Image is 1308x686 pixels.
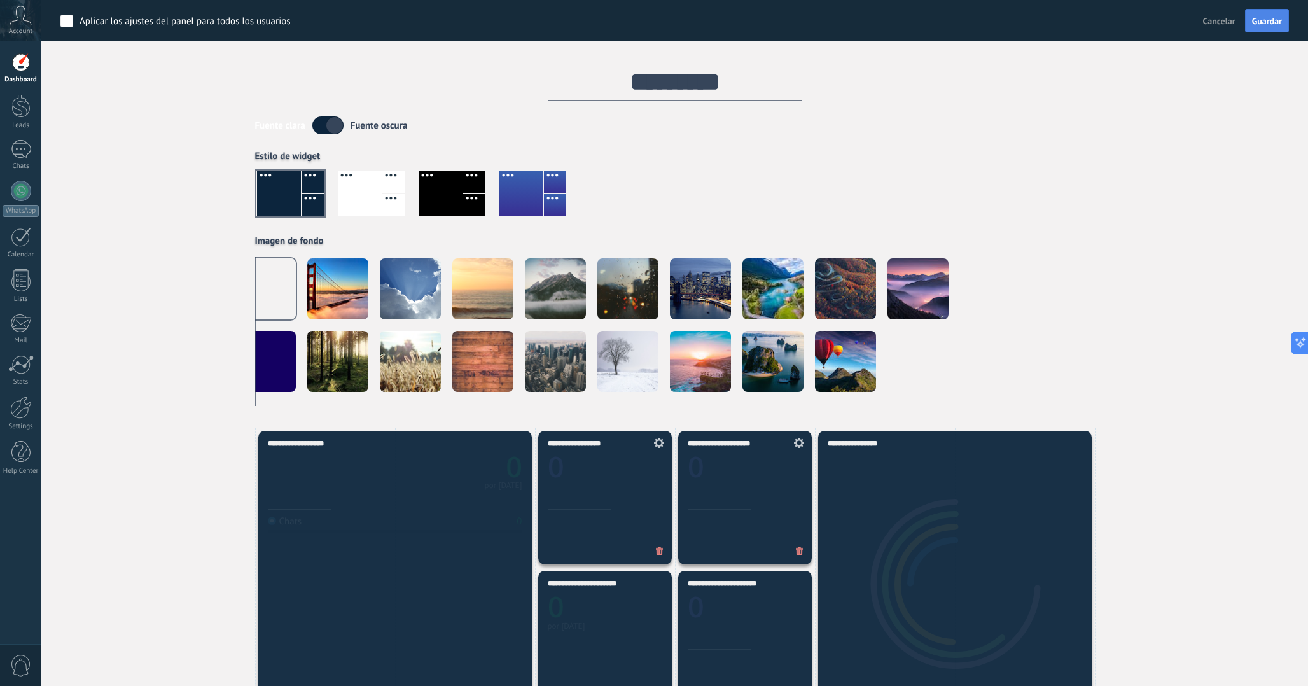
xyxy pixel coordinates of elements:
div: Fuente clara [255,120,305,132]
span: Account [9,27,32,36]
div: Dashboard [3,76,39,84]
div: Help Center [3,467,39,475]
button: Cancelar [1198,11,1241,31]
div: Fuente oscura [351,120,408,132]
div: Chats [3,162,39,171]
div: Leads [3,122,39,130]
div: Stats [3,378,39,386]
span: Cancelar [1203,15,1235,27]
div: Calendar [3,251,39,259]
div: Estilo de widget [255,150,1095,162]
span: Guardar [1252,17,1282,25]
div: WhatsApp [3,205,39,217]
button: Guardar [1245,9,1289,33]
div: Mail [3,337,39,345]
div: Imagen de fondo [255,235,1095,247]
div: Settings [3,423,39,431]
div: Lists [3,295,39,304]
div: Aplicar los ajustes del panel para todos los usuarios [80,15,291,28]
